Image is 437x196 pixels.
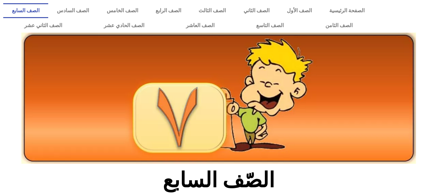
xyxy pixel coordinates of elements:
[235,3,278,18] a: الصف الثاني
[3,3,48,18] a: الصف السابع
[98,3,147,18] a: الصف الخامس
[304,18,373,33] a: الصف الثامن
[112,168,325,193] h2: الصّف السابع
[235,18,304,33] a: الصف التاسع
[165,18,235,33] a: الصف العاشر
[321,3,373,18] a: الصفحة الرئيسية
[190,3,235,18] a: الصف الثالث
[278,3,321,18] a: الصف الأول
[48,3,98,18] a: الصف السادس
[147,3,190,18] a: الصف الرابع
[3,18,83,33] a: الصف الثاني عشر
[83,18,165,33] a: الصف الحادي عشر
